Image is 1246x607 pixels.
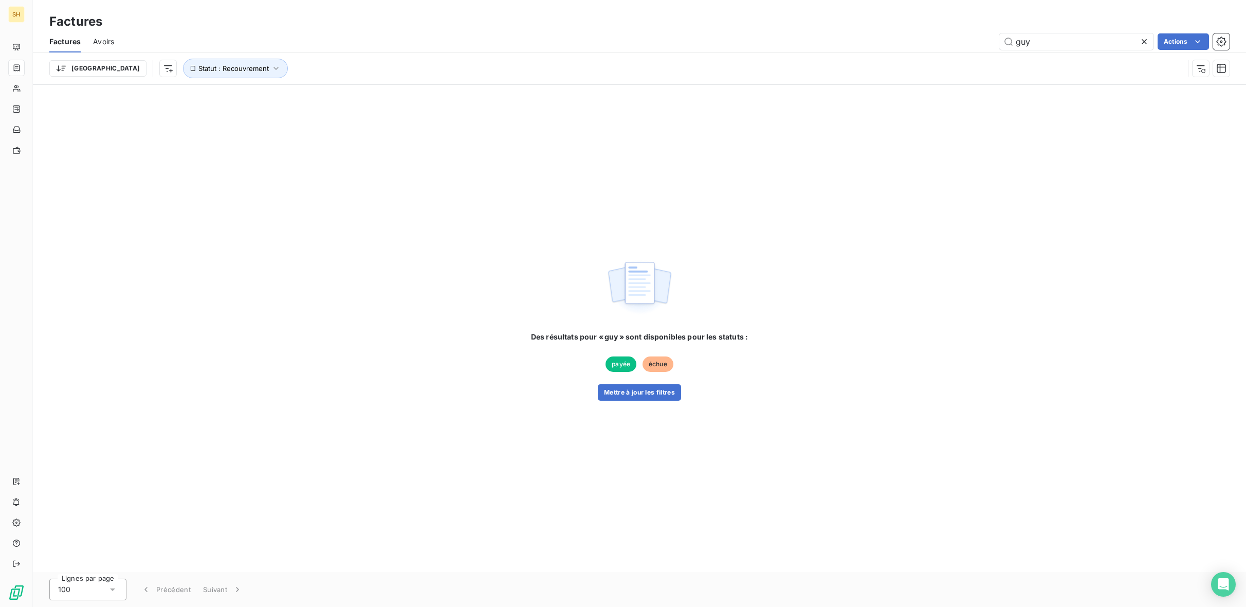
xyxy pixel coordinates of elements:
img: Logo LeanPay [8,584,25,601]
span: Des résultats pour « guy » sont disponibles pour les statuts : [531,332,748,342]
span: Factures [49,37,81,47]
button: Mettre à jour les filtres [598,384,681,401]
span: payée [606,356,636,372]
input: Rechercher [999,33,1153,50]
img: empty state [607,256,672,320]
span: Statut : Recouvrement [198,64,269,73]
div: Open Intercom Messenger [1211,572,1236,597]
button: Statut : Recouvrement [183,59,288,78]
button: Suivant [197,579,249,600]
button: Actions [1158,33,1209,50]
span: Avoirs [93,37,114,47]
button: [GEOGRAPHIC_DATA] [49,60,146,77]
span: échue [643,356,673,372]
h3: Factures [49,12,102,31]
span: 100 [58,584,70,595]
button: Précédent [135,579,197,600]
div: SH [8,6,25,23]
